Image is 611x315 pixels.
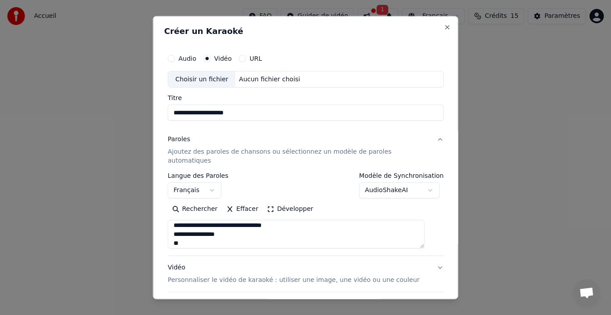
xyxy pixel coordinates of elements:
[168,147,429,165] p: Ajoutez des paroles de chansons ou sélectionnez un modèle de paroles automatiques
[235,75,304,84] div: Aucun fichier choisi
[222,202,263,216] button: Effacer
[168,172,444,256] div: ParolesAjoutez des paroles de chansons ou sélectionnez un modèle de paroles automatiques
[164,27,447,35] h2: Créer un Karaoké
[168,256,444,292] button: VidéoPersonnaliser le vidéo de karaoké : utiliser une image, une vidéo ou une couleur
[214,55,231,61] label: Vidéo
[168,172,229,179] label: Langue des Paroles
[250,55,262,61] label: URL
[168,135,190,144] div: Paroles
[168,263,420,285] div: Vidéo
[359,172,443,179] label: Modèle de Synchronisation
[263,202,318,216] button: Développer
[168,202,222,216] button: Rechercher
[168,128,444,172] button: ParolesAjoutez des paroles de chansons ou sélectionnez un modèle de paroles automatiques
[178,55,196,61] label: Audio
[168,276,420,285] p: Personnaliser le vidéo de karaoké : utiliser une image, une vidéo ou une couleur
[168,71,235,87] div: Choisir un fichier
[168,95,444,101] label: Titre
